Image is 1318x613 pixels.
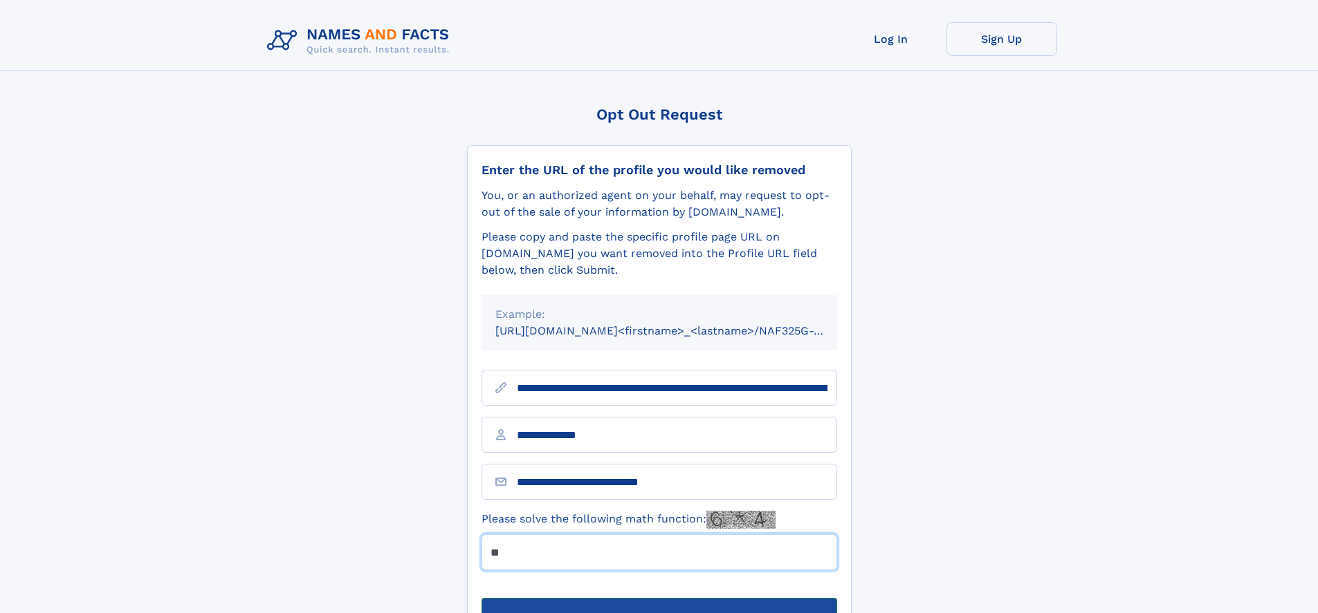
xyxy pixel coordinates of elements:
[262,22,461,59] img: Logo Names and Facts
[495,324,863,337] small: [URL][DOMAIN_NAME]<firstname>_<lastname>/NAF325G-xxxxxxxx
[836,22,946,56] a: Log In
[482,162,837,178] div: Enter the URL of the profile you would like removed
[495,306,823,323] div: Example:
[467,106,852,123] div: Opt Out Request
[946,22,1057,56] a: Sign Up
[482,229,837,279] div: Please copy and paste the specific profile page URL on [DOMAIN_NAME] you want removed into the Pr...
[482,511,776,529] label: Please solve the following math function:
[482,187,837,220] div: You, or an authorized agent on your behalf, may request to opt-out of the sale of your informatio...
